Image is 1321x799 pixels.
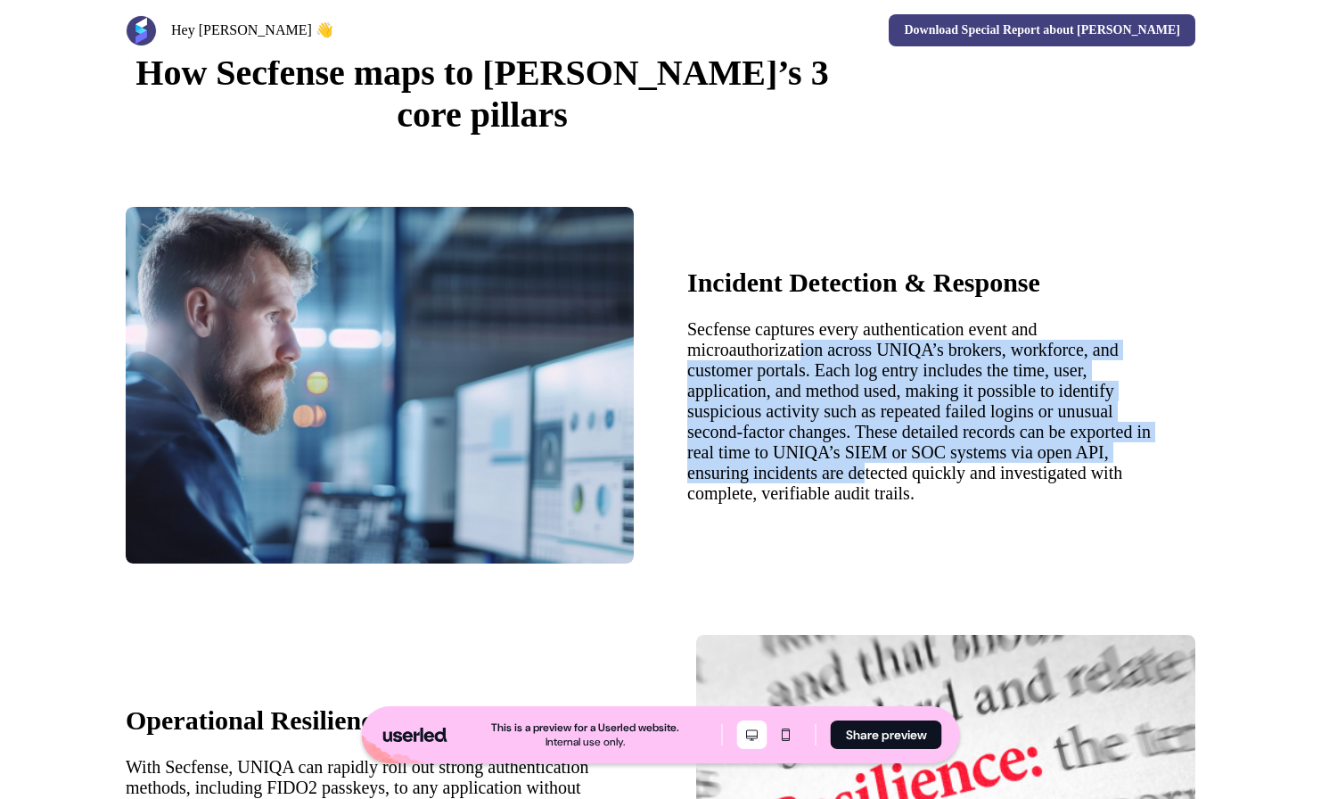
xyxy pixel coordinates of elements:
h3: Hey [PERSON_NAME] 👋 [171,20,333,41]
strong: Operational Resilience Testing [126,705,473,735]
p: Secfense captures every authentication event and microauthorization across UNIQA’s brokers, workf... [687,319,1163,504]
button: Desktop mode [737,721,767,749]
div: Internal use only. [546,735,625,749]
p: How Secfense maps to [PERSON_NAME]’s 3 core pillars [126,52,839,136]
a: Download Special Report about [PERSON_NAME] [889,14,1195,46]
button: Share preview [831,721,942,749]
button: Mobile mode [771,721,801,749]
div: This is a preview for a Userled website. [491,721,679,735]
strong: Incident Detection & Response [687,268,1040,297]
